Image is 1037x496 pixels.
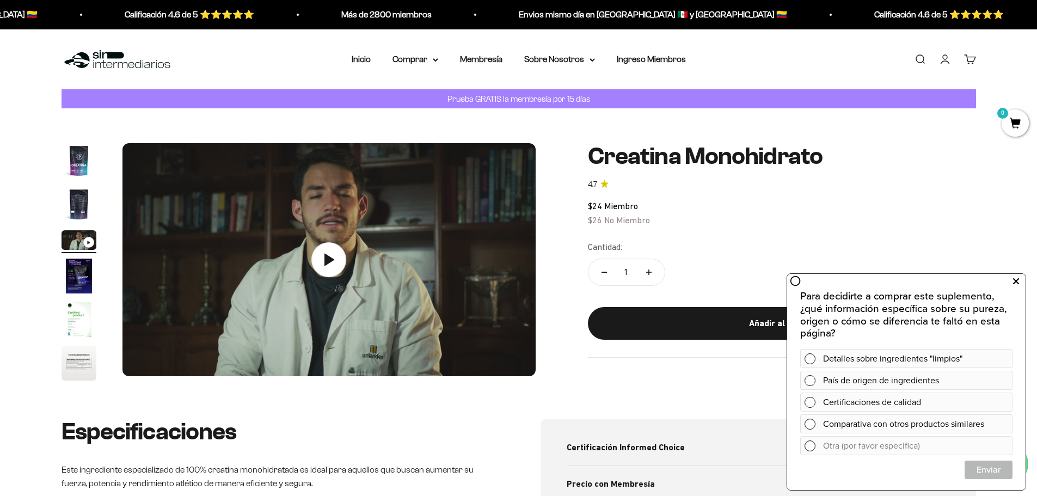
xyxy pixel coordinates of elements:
[62,187,96,222] img: Creatina Monohidrato
[445,92,593,106] p: Prueba GRATIS la membresía por 15 días
[588,215,602,225] span: $26
[604,215,650,225] span: No Miembro
[617,54,686,64] a: Ingreso Miembros
[392,52,438,66] summary: Comprar
[62,143,96,181] button: Ir al artículo 1
[610,316,954,330] div: Añadir al carrito
[62,346,96,381] img: Creatina Monohidrato
[604,201,638,211] span: Miembro
[996,107,1009,120] mark: 0
[62,143,96,178] img: Creatina Monohidrato
[352,54,371,64] a: Inicio
[460,54,502,64] a: Membresía
[62,230,96,253] button: Ir al artículo 3
[524,52,595,66] summary: Sobre Nosotros
[517,8,785,22] p: Envios mismo día en [GEOGRAPHIC_DATA] 🇲🇽 y [GEOGRAPHIC_DATA] 🇨🇴
[588,179,976,191] a: 4.74.7 de 5.0 estrellas
[62,259,96,293] img: Creatina Monohidrato
[62,463,497,491] p: Este ingrediente especializado de 100% creatina monohidratada es ideal para aquellos que buscan a...
[339,8,429,22] p: Más de 2800 miembros
[633,259,665,285] button: Aumentar cantidad
[588,240,622,254] label: Cantidad:
[588,179,597,191] span: 4.7
[62,187,96,225] button: Ir al artículo 2
[567,477,655,491] span: Precio con Membresía
[588,201,602,211] span: $24
[62,346,96,384] button: Ir al artículo 6
[62,302,96,340] button: Ir al artículo 5
[62,302,96,337] img: Creatina Monohidrato
[1002,118,1029,130] a: 0
[787,273,1026,490] iframe: zigpoll-iframe
[122,8,252,22] p: Calificación 4.6 de 5 ⭐️⭐️⭐️⭐️⭐️
[567,440,685,455] span: Certificación Informed Choice
[588,307,976,340] button: Añadir al carrito
[872,8,1002,22] p: Calificación 4.6 de 5 ⭐️⭐️⭐️⭐️⭐️
[62,419,497,445] h2: Especificaciones
[588,259,620,285] button: Reducir cantidad
[588,143,976,169] h1: Creatina Monohidrato
[62,259,96,297] button: Ir al artículo 4
[567,430,950,466] summary: Certificación Informed Choice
